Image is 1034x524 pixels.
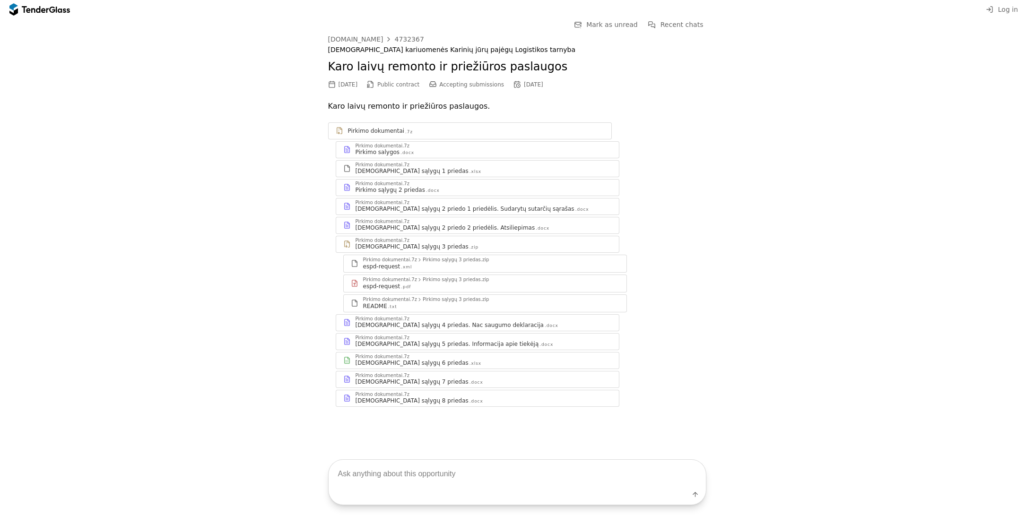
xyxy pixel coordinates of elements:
div: Pirkimo dokumentai.7z [356,163,409,167]
a: Pirkimo dokumentai.7z[DEMOGRAPHIC_DATA] sąlygų 3 priedas.zip [336,236,619,253]
div: Pirkimo dokumentai.7z [356,181,409,186]
a: Pirkimo dokumentai.7z[DEMOGRAPHIC_DATA] sąlygų 1 priedas.xlsx [336,160,619,177]
div: Pirkimo sąlygų 3 priedas.zip [423,297,489,302]
div: Pirkimo salygos [356,148,400,156]
div: Pirkimo dokumentai.7z [363,258,417,262]
div: [DATE] [339,81,358,88]
div: [DEMOGRAPHIC_DATA] sąlygų 6 priedas [356,359,469,367]
span: Log in [998,6,1018,13]
button: Recent chats [645,19,706,31]
a: Pirkimo dokumentai.7zPirkimo salygos.docx [336,141,619,158]
div: .txt [388,304,397,310]
span: Mark as unread [586,21,638,28]
a: Pirkimo dokumentai.7zPirkimo sąlygų 3 priedas.zipespd-request.pdf [343,275,627,292]
div: .docx [400,150,414,156]
div: [DEMOGRAPHIC_DATA] kariuomenės Karinių jūrų pajėgų Logistikos tarnyba [328,46,706,54]
div: .docx [469,379,483,386]
div: README [363,302,387,310]
div: Pirkimo dokumentai.7z [356,144,409,148]
div: espd-request [363,263,400,270]
span: Recent chats [660,21,704,28]
div: [DEMOGRAPHIC_DATA] sąlygų 7 priedas [356,378,469,386]
div: Pirkimo sąlygų 3 priedas.zip [423,258,489,262]
div: [DEMOGRAPHIC_DATA] sąlygų 5 priedas. Informacija apie tiekėją [356,340,539,348]
div: Pirkimo sąlygų 3 priedas.zip [423,277,489,282]
div: Pirkimo dokumentai [348,127,405,135]
a: [DOMAIN_NAME]4732367 [328,35,424,43]
div: [DEMOGRAPHIC_DATA] sąlygų 8 priedas [356,397,469,404]
div: .7z [405,129,413,135]
div: [DEMOGRAPHIC_DATA] sąlygų 4 priedas. Nac saugumo deklaracija [356,321,544,329]
div: Pirkimo dokumentai.7z [356,354,409,359]
div: .xml [401,264,412,270]
div: [DEMOGRAPHIC_DATA] sąlygų 1 priedas [356,167,469,175]
div: 4732367 [394,36,424,43]
a: Pirkimo dokumentai.7z[DEMOGRAPHIC_DATA] sąlygų 4 priedas. Nac saugumo deklaracija.docx [336,314,619,331]
div: [DOMAIN_NAME] [328,36,383,43]
div: Pirkimo dokumentai.7z [356,373,409,378]
div: [DEMOGRAPHIC_DATA] sąlygų 2 priedo 1 priedėlis. Sudarytų sutarčių sąrašas [356,205,574,213]
div: .pdf [401,284,411,290]
div: Pirkimo dokumentai.7z [356,200,409,205]
div: .xlsx [469,361,481,367]
a: Pirkimo dokumentai.7z[DEMOGRAPHIC_DATA] sąlygų 6 priedas.xlsx [336,352,619,369]
a: Pirkimo dokumentai.7zPirkimo sąlygų 3 priedas.zipespd-request.xml [343,255,627,273]
div: Pirkimo dokumentai.7z [356,317,409,321]
a: Pirkimo dokumentai.7z[DEMOGRAPHIC_DATA] sąlygų 5 priedas. Informacija apie tiekėją.docx [336,333,619,350]
div: Pirkimo sąlygų 2 priedas [356,186,425,194]
div: .docx [539,342,553,348]
div: Pirkimo dokumentai.7z [356,335,409,340]
div: Pirkimo dokumentai.7z [363,277,417,282]
div: Pirkimo dokumentai.7z [363,297,417,302]
div: .xlsx [469,169,481,175]
div: .docx [575,206,589,213]
div: [DATE] [524,81,543,88]
div: Pirkimo dokumentai.7z [356,219,409,224]
p: Karo laivų remonto ir priežiūros paslaugos. [328,100,706,113]
div: .zip [469,244,478,250]
div: .docx [545,323,558,329]
a: Pirkimo dokumentai.7z[DEMOGRAPHIC_DATA] sąlygų 7 priedas.docx [336,371,619,388]
div: .docx [426,188,440,194]
div: espd-request [363,283,400,290]
div: .docx [536,225,549,232]
div: Pirkimo dokumentai.7z [356,392,409,397]
span: Accepting submissions [439,81,504,88]
span: Public contract [377,81,419,88]
a: Pirkimo dokumentai.7z [328,122,612,139]
div: [DEMOGRAPHIC_DATA] sąlygų 3 priedas [356,243,469,250]
button: Log in [983,4,1021,16]
a: Pirkimo dokumentai.7z[DEMOGRAPHIC_DATA] sąlygų 8 priedas.docx [336,390,619,407]
a: Pirkimo dokumentai.7zPirkimo sąlygų 2 priedas.docx [336,179,619,196]
button: Mark as unread [571,19,641,31]
h2: Karo laivų remonto ir priežiūros paslaugos [328,59,706,75]
a: Pirkimo dokumentai.7z[DEMOGRAPHIC_DATA] sąlygų 2 priedo 1 priedėlis. Sudarytų sutarčių sąrašas.docx [336,198,619,215]
div: Pirkimo dokumentai.7z [356,238,409,243]
a: Pirkimo dokumentai.7z[DEMOGRAPHIC_DATA] sąlygų 2 priedo 2 priedėlis. Atsiliepimas.docx [336,217,619,234]
a: Pirkimo dokumentai.7zPirkimo sąlygų 3 priedas.zipREADME.txt [343,294,627,312]
div: .docx [469,398,483,404]
div: [DEMOGRAPHIC_DATA] sąlygų 2 priedo 2 priedėlis. Atsiliepimas [356,224,535,232]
